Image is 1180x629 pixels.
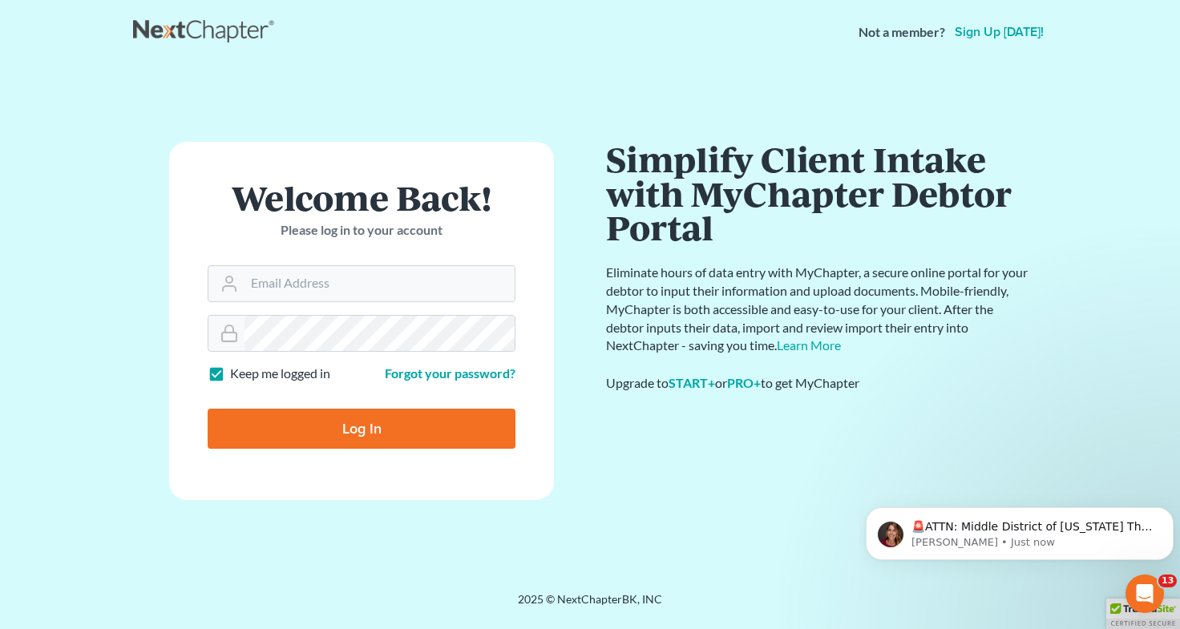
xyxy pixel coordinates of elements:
[1158,575,1177,587] span: 13
[952,26,1047,38] a: Sign up [DATE]!
[727,375,761,390] a: PRO+
[777,337,841,353] a: Learn More
[244,266,515,301] input: Email Address
[606,374,1031,393] div: Upgrade to or to get MyChapter
[606,264,1031,355] p: Eliminate hours of data entry with MyChapter, a secure online portal for your debtor to input the...
[133,591,1047,620] div: 2025 © NextChapterBK, INC
[669,375,715,390] a: START+
[859,23,945,42] strong: Not a member?
[1106,599,1180,629] div: TrustedSite Certified
[208,409,515,449] input: Log In
[859,474,1180,586] iframe: Intercom notifications message
[606,142,1031,244] h1: Simplify Client Intake with MyChapter Debtor Portal
[1125,575,1164,613] iframe: Intercom live chat
[385,365,515,381] a: Forgot your password?
[230,365,330,383] label: Keep me logged in
[208,180,515,215] h1: Welcome Back!
[208,221,515,240] p: Please log in to your account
